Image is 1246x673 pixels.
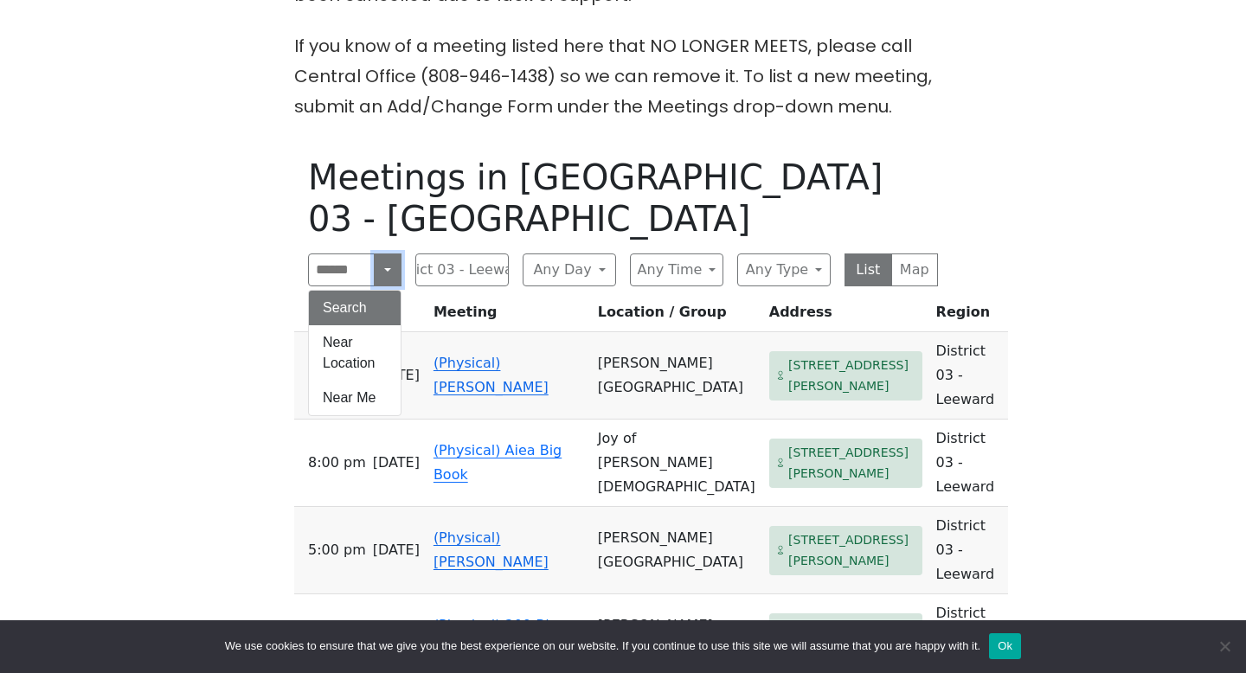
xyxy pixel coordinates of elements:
span: [STREET_ADDRESS][PERSON_NAME] [788,529,915,572]
input: Search [308,253,375,286]
button: Any Time [630,253,723,286]
button: Ok [989,633,1021,659]
button: District 03 - Leeward [415,253,509,286]
h1: Meetings in [GEOGRAPHIC_DATA] 03 - [GEOGRAPHIC_DATA] [308,157,938,240]
span: [STREET_ADDRESS][PERSON_NAME] [788,355,915,397]
th: Region [929,300,1009,332]
button: Near Me [309,381,401,415]
td: [PERSON_NAME][GEOGRAPHIC_DATA] [591,507,762,594]
button: Search [309,291,401,325]
button: Any Day [523,253,616,286]
th: Location / Group [591,300,762,332]
button: Map [891,253,939,286]
span: We use cookies to ensure that we give you the best experience on our website. If you continue to ... [225,638,980,655]
td: District 03 - Leeward [929,507,1009,594]
button: List [845,253,892,286]
a: (Physical) 209 Big Book [434,617,558,657]
span: [DATE] [373,538,420,562]
a: (Physical) Aiea Big Book [434,442,562,483]
span: No [1216,638,1233,655]
span: [DATE] [373,451,420,475]
a: (Physical) [PERSON_NAME] [434,529,549,570]
span: 5:00 PM [308,538,366,562]
button: Search [374,253,401,286]
span: [STREET_ADDRESS][PERSON_NAME] [788,442,915,484]
td: District 03 - Leeward [929,332,1009,420]
span: [STREET_ADDRESS][PERSON_NAME] [788,617,915,659]
td: District 03 - Leeward [929,420,1009,507]
a: (Physical) [PERSON_NAME] [434,355,549,395]
th: Address [762,300,929,332]
th: Meeting [427,300,591,332]
button: Near Location [309,325,401,381]
td: Joy of [PERSON_NAME][DEMOGRAPHIC_DATA] [591,420,762,507]
td: [PERSON_NAME][GEOGRAPHIC_DATA] [591,332,762,420]
span: 8:00 PM [308,451,366,475]
p: If you know of a meeting listed here that NO LONGER MEETS, please call Central Office (808-946-14... [294,31,952,122]
th: Time [294,300,427,332]
button: Any Type [737,253,831,286]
